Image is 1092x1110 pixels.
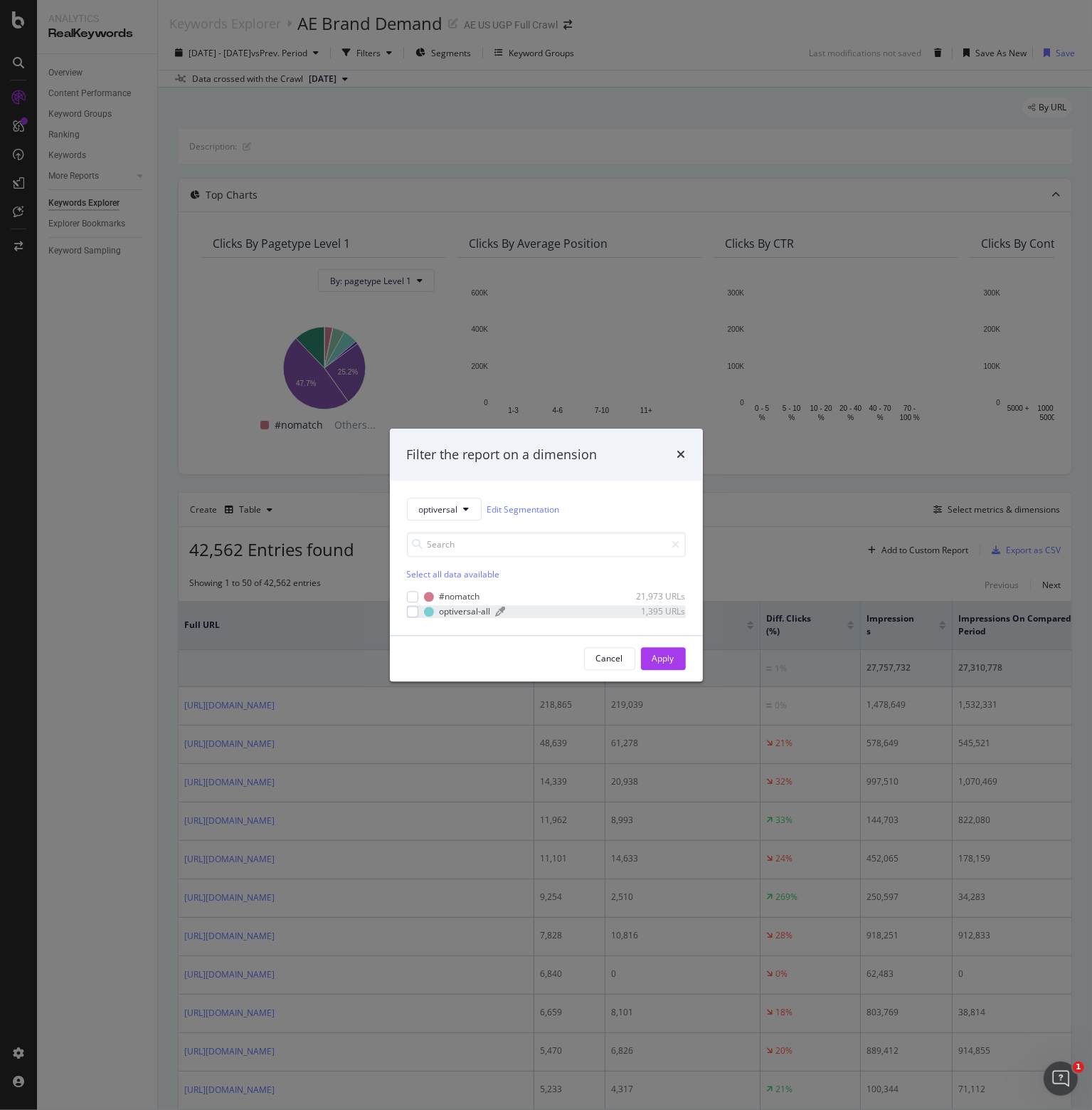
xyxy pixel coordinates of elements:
[407,569,686,581] div: Select all data available
[1073,1062,1084,1073] span: 1
[440,606,491,618] div: optiversal-all
[616,591,686,603] div: 21,973 URLs
[596,652,623,664] div: Cancel
[487,502,560,517] a: Edit Segmentation
[1044,1062,1078,1096] iframe: Intercom live chat
[407,446,598,464] div: Filter the report on a dimension
[407,533,686,557] input: Search
[390,429,703,681] div: modal
[440,591,480,603] div: #nomatch
[652,652,674,664] div: Apply
[616,606,686,618] div: 1,395 URLs
[677,446,686,464] div: times
[407,498,482,521] button: optiversal
[641,647,686,670] button: Apply
[584,647,635,670] button: Cancel
[419,503,458,515] span: optiversal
